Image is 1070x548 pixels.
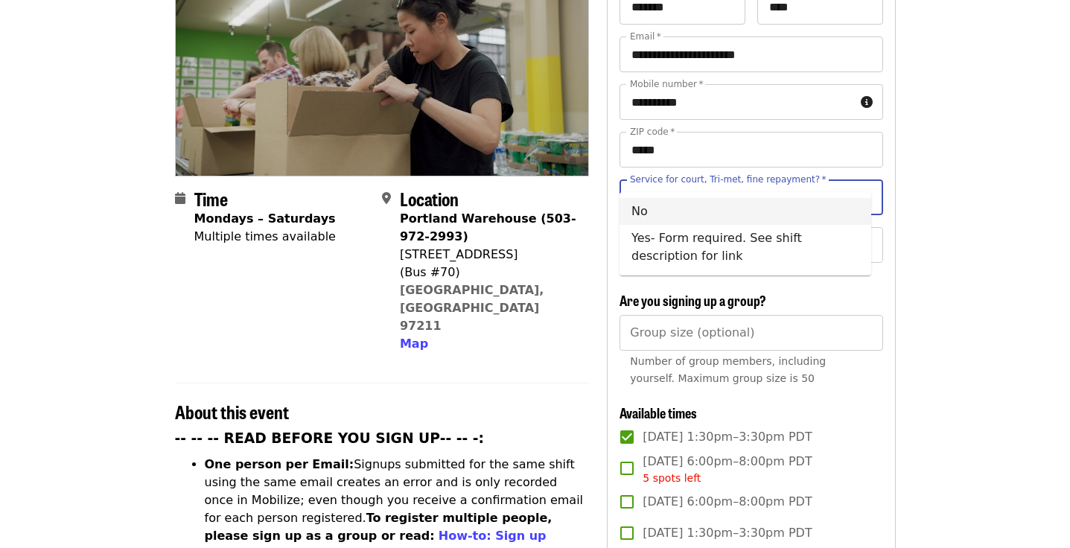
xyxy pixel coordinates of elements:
span: Available times [620,403,697,422]
div: [STREET_ADDRESS] [400,246,577,264]
label: Mobile number [630,80,703,89]
li: No [620,198,871,225]
input: Mobile number [620,84,854,120]
strong: Portland Warehouse (503-972-2993) [400,211,576,243]
label: ZIP code [630,127,675,136]
span: Are you signing up a group? [620,290,766,310]
input: Email [620,36,882,72]
div: Multiple times available [194,228,336,246]
button: Close [857,187,878,208]
i: circle-info icon [861,95,873,109]
i: map-marker-alt icon [382,191,391,205]
input: ZIP code [620,132,882,168]
span: 5 spots left [643,472,701,484]
button: Clear [838,187,859,208]
a: [GEOGRAPHIC_DATA], [GEOGRAPHIC_DATA] 97211 [400,283,544,333]
div: (Bus #70) [400,264,577,281]
span: Map [400,337,428,351]
span: Time [194,185,228,211]
span: Location [400,185,459,211]
strong: One person per Email: [205,457,354,471]
label: Service for court, Tri-met, fine repayment? [630,175,827,184]
button: Map [400,335,428,353]
i: calendar icon [175,191,185,205]
span: [DATE] 1:30pm–3:30pm PDT [643,428,812,446]
strong: Mondays – Saturdays [194,211,336,226]
span: [DATE] 6:00pm–8:00pm PDT [643,493,812,511]
strong: To register multiple people, please sign up as a group or read: [205,511,552,543]
label: Email [630,32,661,41]
span: [DATE] 1:30pm–3:30pm PDT [643,524,812,542]
span: [DATE] 6:00pm–8:00pm PDT [643,453,812,486]
strong: -- -- -- READ BEFORE YOU SIGN UP-- -- -: [175,430,485,446]
input: [object Object] [620,315,882,351]
span: Number of group members, including yourself. Maximum group size is 50 [630,355,826,384]
li: Yes- Form required. See shift description for link [620,225,871,270]
span: About this event [175,398,289,424]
